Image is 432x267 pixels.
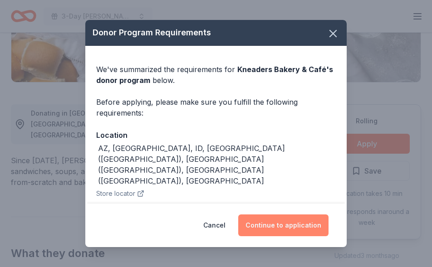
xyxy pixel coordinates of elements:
div: Donor Program Requirements [85,20,347,46]
button: Store locator [96,188,144,199]
button: Cancel [203,214,226,236]
div: Location [96,129,336,141]
button: Continue to application [238,214,329,236]
div: AZ, [GEOGRAPHIC_DATA], ID, [GEOGRAPHIC_DATA] ([GEOGRAPHIC_DATA]), [GEOGRAPHIC_DATA] ([GEOGRAPHIC_... [98,143,336,186]
div: We've summarized the requirements for below. [96,64,336,86]
div: Before applying, please make sure you fulfill the following requirements: [96,97,336,118]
